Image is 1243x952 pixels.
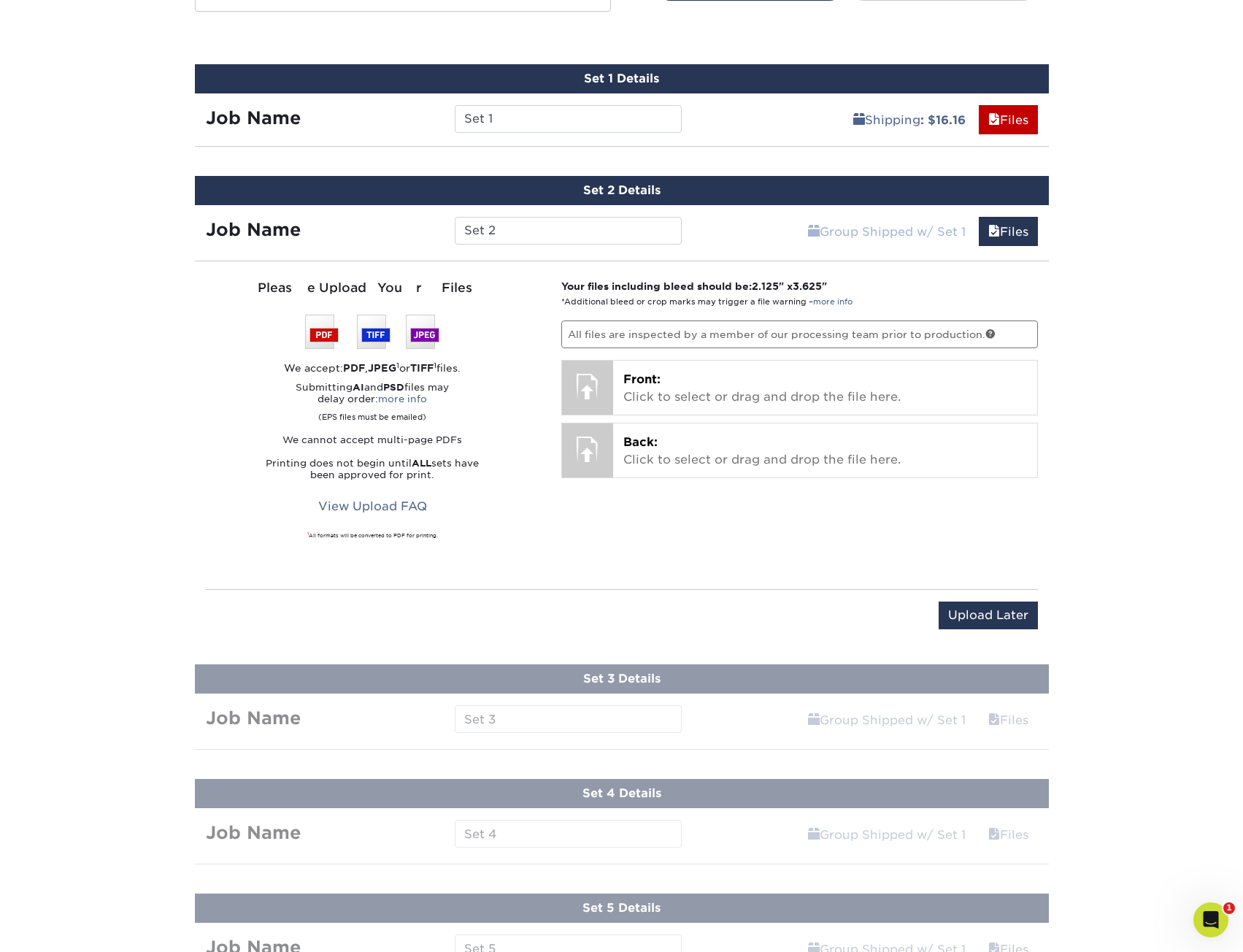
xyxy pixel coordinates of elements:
p: Click to select or drag and drop the file here. [623,371,1027,406]
a: Files [979,705,1038,734]
span: files [988,828,1000,842]
iframe: Intercom live chat [1193,902,1228,937]
span: 1 [1223,902,1235,914]
sup: 1 [396,361,399,369]
span: shipping [853,113,865,127]
small: *Additional bleed or crop marks may trigger a file warning – [561,297,853,307]
strong: PSD [383,382,404,393]
sup: 1 [307,531,309,536]
strong: Job Name [206,107,301,128]
a: Shipping: $16.16 [844,105,975,134]
strong: PDF [343,362,365,374]
strong: Your files including bleed should be: " x " [561,280,827,292]
small: (EPS files must be emailed) [318,405,426,423]
a: Files [979,217,1038,246]
span: 2.125 [752,280,779,292]
div: We accept: , or files. [206,361,540,375]
a: more info [378,394,427,404]
span: files [988,113,1000,127]
strong: Job Name [206,219,301,240]
span: files [988,225,1000,239]
span: Back: [623,435,658,449]
a: View Upload FAQ [309,493,436,521]
strong: ALL [412,458,431,469]
div: Set 2 Details [195,176,1049,205]
a: Group Shipped w/ Set 1 [798,217,975,246]
div: Please Upload Your Files [206,279,540,298]
img: We accept: PSD, TIFF, or JPEG (JPG) [305,315,439,349]
p: We cannot accept multi-page PDFs [206,434,540,446]
p: Printing does not begin until sets have been approved for print. [206,458,540,481]
iframe: Google Customer Reviews [4,907,124,947]
p: All files are inspected by a member of our processing team prior to production. [561,320,1038,348]
strong: AI [353,382,364,393]
a: Files [979,105,1038,134]
b: : $16.16 [920,113,966,127]
span: shipping [808,713,820,727]
sup: 1 [434,361,436,369]
a: Group Shipped w/ Set 1 [798,820,975,849]
a: more info [813,297,853,307]
span: shipping [808,828,820,842]
span: 3.625 [793,280,822,292]
div: Set 1 Details [195,64,1049,93]
span: shipping [808,225,820,239]
input: Enter a job name [455,105,682,133]
a: Files [979,820,1038,849]
p: Click to select or drag and drop the file here. [623,434,1027,469]
span: Front: [623,372,661,386]
input: Upload Later [939,602,1038,629]
a: Group Shipped w/ Set 1 [798,705,975,734]
input: Enter a job name [455,217,682,245]
span: files [988,713,1000,727]
strong: TIFF [410,362,434,374]
p: Submitting and files may delay order: [206,382,540,423]
div: All formats will be converted to PDF for printing. [206,532,540,540]
strong: JPEG [368,362,396,374]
